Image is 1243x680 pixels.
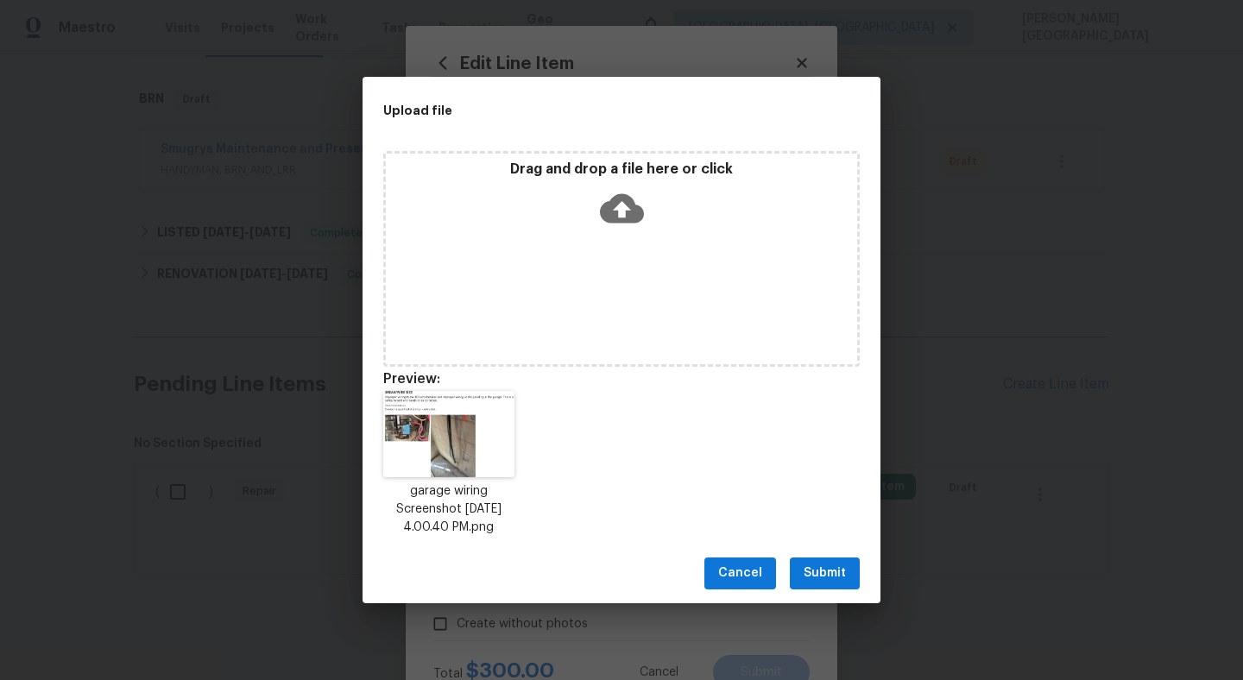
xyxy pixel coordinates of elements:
h2: Upload file [383,101,782,120]
p: garage wiring Screenshot [DATE] 4.00.40 PM.png [383,482,514,537]
span: Cancel [718,563,762,584]
span: Submit [804,563,846,584]
img: GX4QmAhsBBYCCwEFgILgYXAQmAhsBBYCCwEFgILgYXAQmAhsBBYCCwEFgILgYXAQmAh8L4R+D+cNq65gyctVQAAAABJRU5Erk... [383,391,514,477]
p: Drag and drop a file here or click [386,161,857,179]
button: Submit [790,557,860,589]
button: Cancel [704,557,776,589]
